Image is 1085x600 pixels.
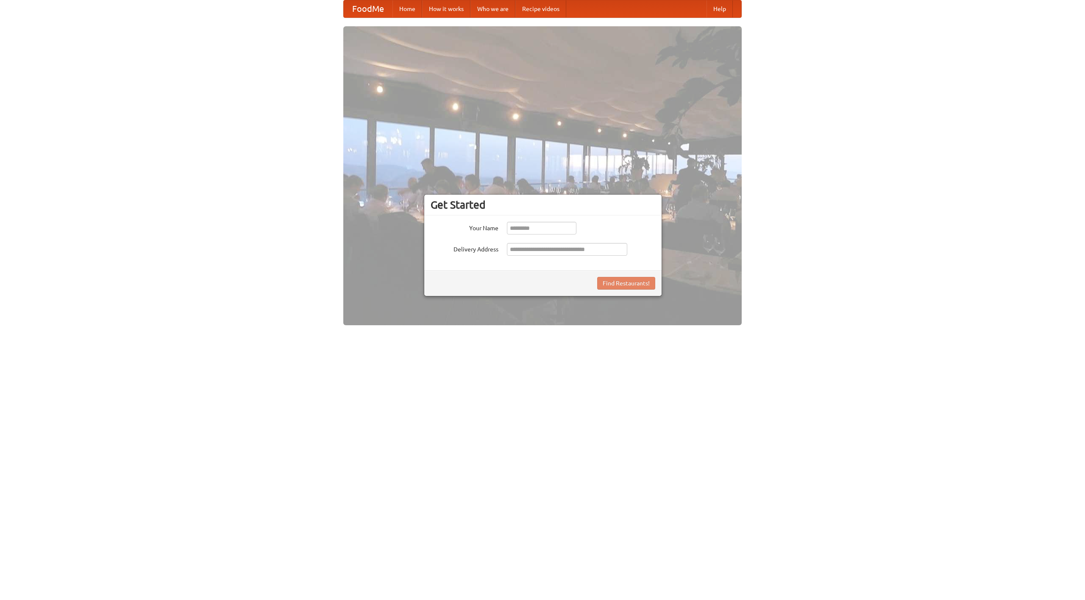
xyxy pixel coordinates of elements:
h3: Get Started [431,198,655,211]
a: Help [707,0,733,17]
a: FoodMe [344,0,392,17]
label: Delivery Address [431,243,498,254]
a: How it works [422,0,470,17]
a: Who we are [470,0,515,17]
button: Find Restaurants! [597,277,655,290]
a: Home [392,0,422,17]
a: Recipe videos [515,0,566,17]
label: Your Name [431,222,498,232]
